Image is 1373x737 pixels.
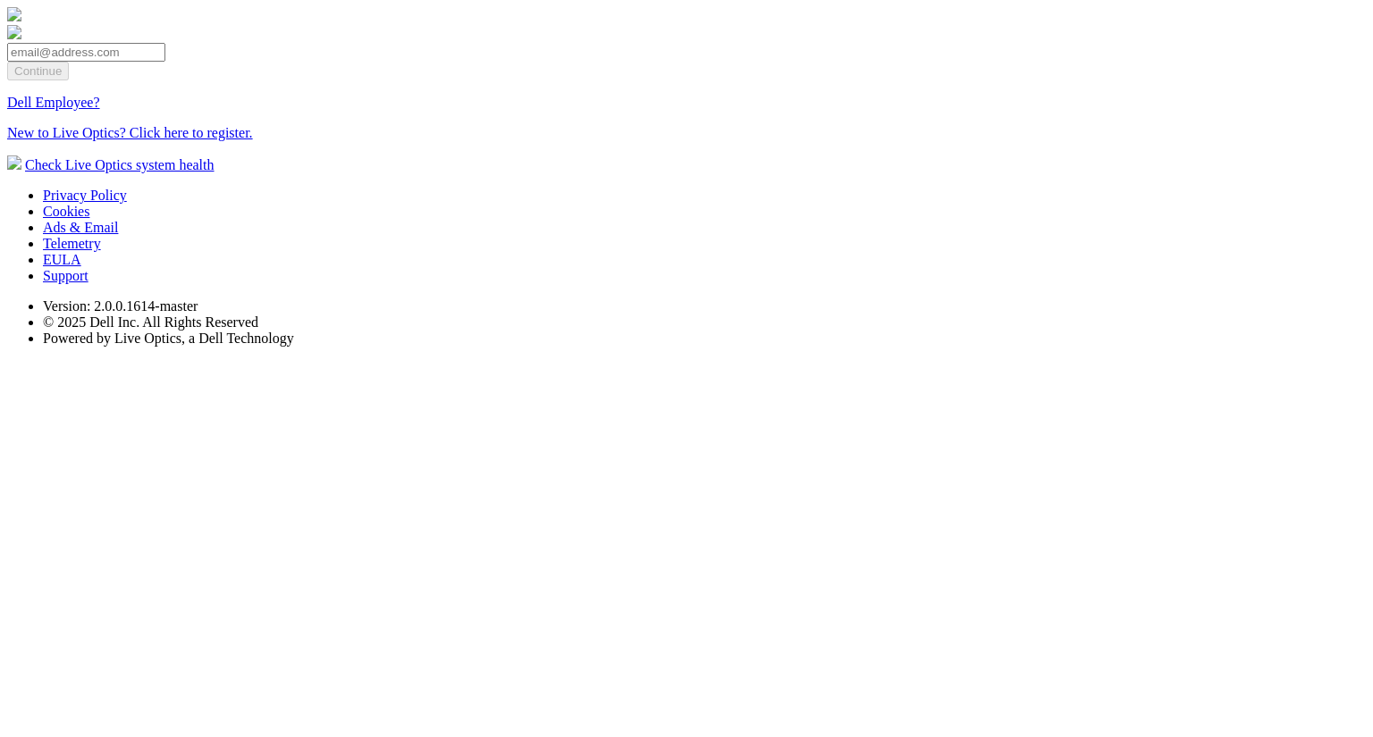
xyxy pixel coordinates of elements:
[43,188,127,203] a: Privacy Policy
[43,252,81,267] a: EULA
[43,298,1366,314] li: Version: 2.0.0.1614-master
[7,125,253,140] a: New to Live Optics? Click here to register.
[7,25,21,39] img: liveoptics-word.svg
[7,7,21,21] img: liveoptics-logo.svg
[43,204,89,219] a: Cookies
[7,95,100,110] a: Dell Employee?
[43,220,118,235] a: Ads & Email
[43,314,1366,331] li: © 2025 Dell Inc. All Rights Reserved
[7,155,21,170] img: status-check-icon.svg
[7,43,165,62] input: email@address.com
[7,62,69,80] input: Continue
[43,236,101,251] a: Telemetry
[25,157,215,172] a: Check Live Optics system health
[43,268,88,283] a: Support
[43,331,1366,347] li: Powered by Live Optics, a Dell Technology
